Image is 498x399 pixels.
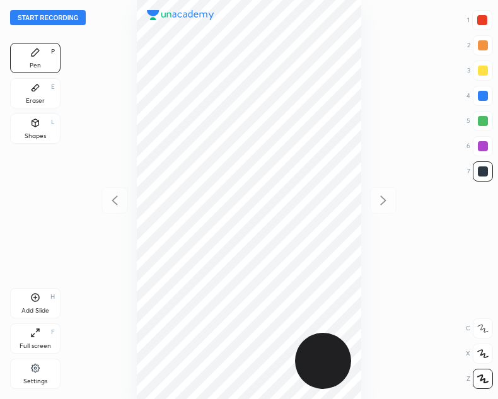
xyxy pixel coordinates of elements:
div: 2 [467,35,493,55]
div: 7 [467,161,493,182]
div: Full screen [20,343,51,349]
div: 5 [466,111,493,131]
div: Add Slide [21,308,49,314]
div: P [51,49,55,55]
div: L [51,119,55,125]
div: 1 [467,10,492,30]
div: H [50,294,55,300]
div: E [51,84,55,90]
div: Pen [30,62,41,69]
div: 4 [466,86,493,106]
div: 3 [467,61,493,81]
div: Eraser [26,98,45,104]
div: Shapes [25,133,46,139]
div: F [51,329,55,335]
div: Settings [23,378,47,385]
img: logo.38c385cc.svg [147,10,214,20]
div: 6 [466,136,493,156]
button: Start recording [10,10,86,25]
div: C [466,318,493,338]
div: Z [466,369,493,389]
div: X [466,344,493,364]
